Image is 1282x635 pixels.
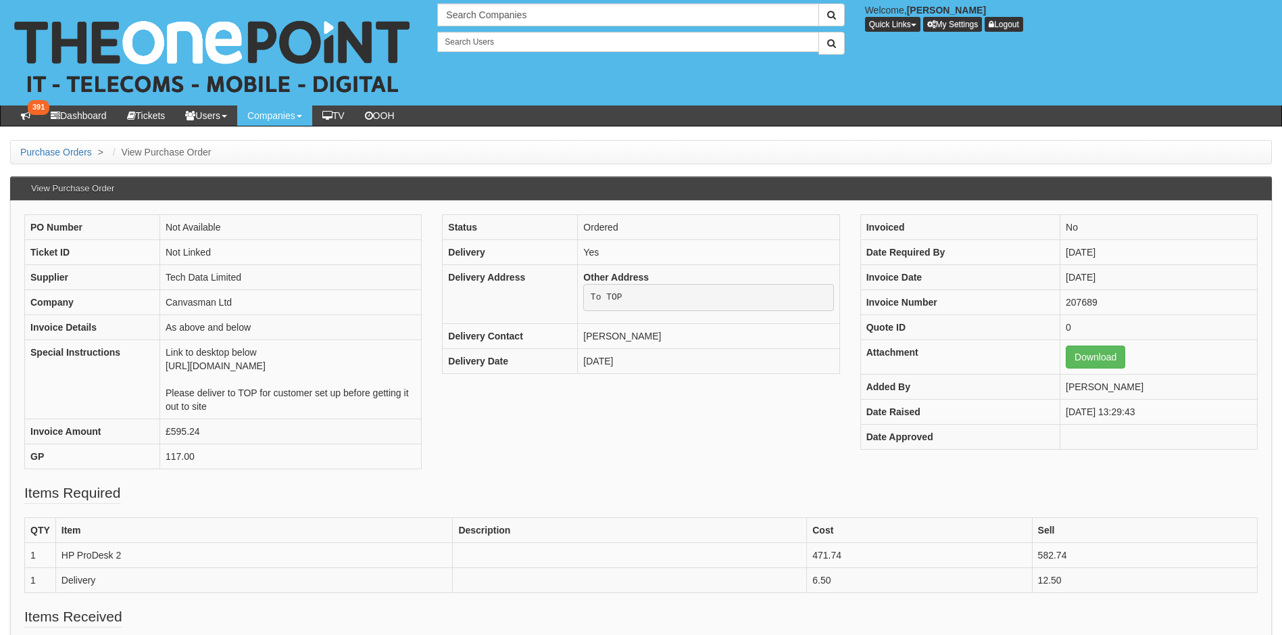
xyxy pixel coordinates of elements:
th: Delivery [443,240,578,265]
span: 391 [28,100,49,115]
a: Companies [237,105,312,126]
th: Invoice Number [860,290,1060,315]
span: > [95,147,107,158]
td: 6.50 [807,568,1032,593]
th: Special Instructions [25,340,160,419]
td: HP ProDesk 2 [55,543,453,568]
td: 1 [25,568,56,593]
legend: Items Required [24,483,120,504]
legend: Items Received [24,607,122,628]
th: Cost [807,518,1032,543]
td: 117.00 [160,444,422,469]
td: As above and below [160,315,422,340]
td: Not Available [160,215,422,240]
td: [DATE] [1060,265,1258,290]
h3: View Purchase Order [24,177,121,200]
th: Invoiced [860,215,1060,240]
td: [DATE] [1060,240,1258,265]
td: 12.50 [1032,568,1257,593]
th: Status [443,215,578,240]
td: [DATE] 13:29:43 [1060,400,1258,425]
input: Search Companies [437,3,818,26]
td: [PERSON_NAME] [1060,375,1258,400]
td: 471.74 [807,543,1032,568]
th: Invoice Date [860,265,1060,290]
a: Purchase Orders [20,147,92,158]
th: Supplier [25,265,160,290]
td: Yes [578,240,839,265]
th: Company [25,290,160,315]
td: Link to desktop below [URL][DOMAIN_NAME] Please deliver to TOP for customer set up before getting... [160,340,422,419]
th: Date Approved [860,425,1060,450]
th: Delivery Date [443,348,578,373]
th: Delivery Address [443,265,578,324]
th: Quote ID [860,315,1060,340]
th: Added By [860,375,1060,400]
td: Ordered [578,215,839,240]
td: [DATE] [578,348,839,373]
th: Date Required By [860,240,1060,265]
td: [PERSON_NAME] [578,323,839,348]
th: GP [25,444,160,469]
div: Welcome, [855,3,1282,32]
pre: To TOP [583,284,833,311]
th: Description [453,518,807,543]
td: Not Linked [160,240,422,265]
th: Ticket ID [25,240,160,265]
a: Dashboard [41,105,117,126]
button: Quick Links [865,17,920,32]
th: Invoice Details [25,315,160,340]
td: No [1060,215,1258,240]
th: Delivery Contact [443,323,578,348]
th: Date Raised [860,400,1060,425]
input: Search Users [437,32,818,52]
a: Tickets [117,105,176,126]
td: 0 [1060,315,1258,340]
td: Delivery [55,568,453,593]
a: TV [312,105,355,126]
b: [PERSON_NAME] [907,5,986,16]
a: OOH [355,105,405,126]
th: PO Number [25,215,160,240]
th: Sell [1032,518,1257,543]
td: 207689 [1060,290,1258,315]
td: Canvasman Ltd [160,290,422,315]
b: Other Address [583,272,649,283]
th: QTY [25,518,56,543]
th: Item [55,518,453,543]
td: £595.24 [160,419,422,444]
a: My Settings [923,17,983,32]
li: View Purchase Order [109,145,212,159]
th: Attachment [860,340,1060,375]
a: Logout [985,17,1023,32]
a: Download [1066,346,1125,369]
td: 582.74 [1032,543,1257,568]
th: Invoice Amount [25,419,160,444]
a: Users [175,105,237,126]
td: Tech Data Limited [160,265,422,290]
td: 1 [25,543,56,568]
